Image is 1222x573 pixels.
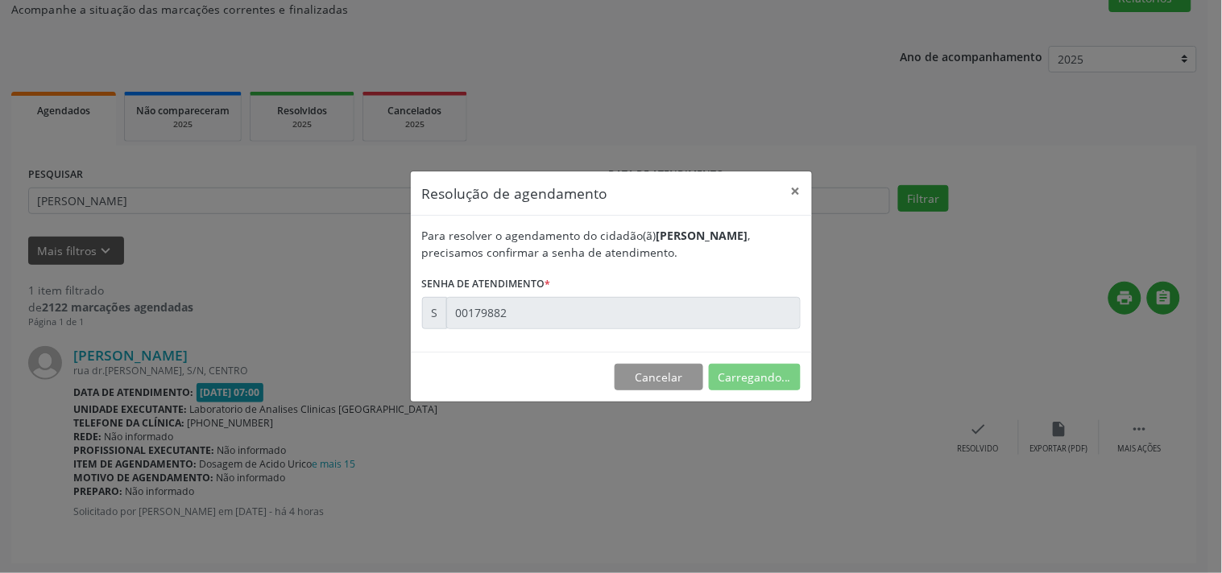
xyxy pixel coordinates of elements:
[657,228,748,243] b: [PERSON_NAME]
[422,227,801,261] div: Para resolver o agendamento do cidadão(ã) , precisamos confirmar a senha de atendimento.
[422,297,447,329] div: S
[780,171,812,211] button: Close
[615,364,703,391] button: Cancelar
[422,272,551,297] label: Senha de atendimento
[422,183,608,204] h5: Resolução de agendamento
[709,364,801,391] button: Carregando...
